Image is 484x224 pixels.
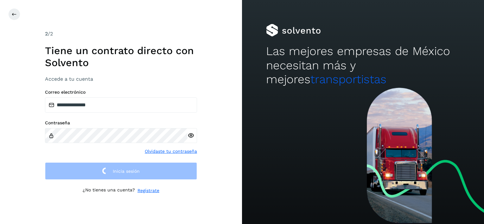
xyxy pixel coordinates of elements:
[145,148,197,155] a: Olvidaste tu contraseña
[45,76,197,82] h3: Accede a tu cuenta
[45,162,197,180] button: Inicia sesión
[45,30,197,38] div: /2
[310,72,386,86] span: transportistas
[83,187,135,194] p: ¿No tienes una cuenta?
[113,169,140,173] span: Inicia sesión
[45,31,48,37] span: 2
[266,44,460,86] h2: Las mejores empresas de México necesitan más y mejores
[45,120,197,126] label: Contraseña
[45,45,197,69] h1: Tiene un contrato directo con Solvento
[45,90,197,95] label: Correo electrónico
[137,187,159,194] a: Regístrate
